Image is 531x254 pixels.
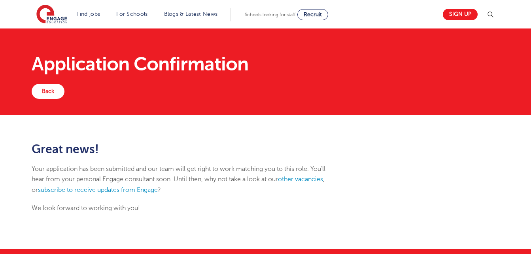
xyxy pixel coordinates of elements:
p: We look forward to working with you! [32,203,340,213]
a: subscribe to receive updates from Engage [38,186,158,193]
span: Schools looking for staff [245,12,296,17]
h2: Great news! [32,142,340,156]
span: Recruit [304,11,322,17]
h1: Application Confirmation [32,55,499,74]
a: Sign up [443,9,478,20]
a: Blogs & Latest News [164,11,218,17]
p: Your application has been submitted and our team will get right to work matching you to this role... [32,164,340,195]
a: For Schools [116,11,147,17]
a: other vacancies [278,176,323,183]
a: Back [32,84,64,99]
img: Engage Education [36,5,67,25]
a: Recruit [297,9,328,20]
a: Find jobs [77,11,100,17]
